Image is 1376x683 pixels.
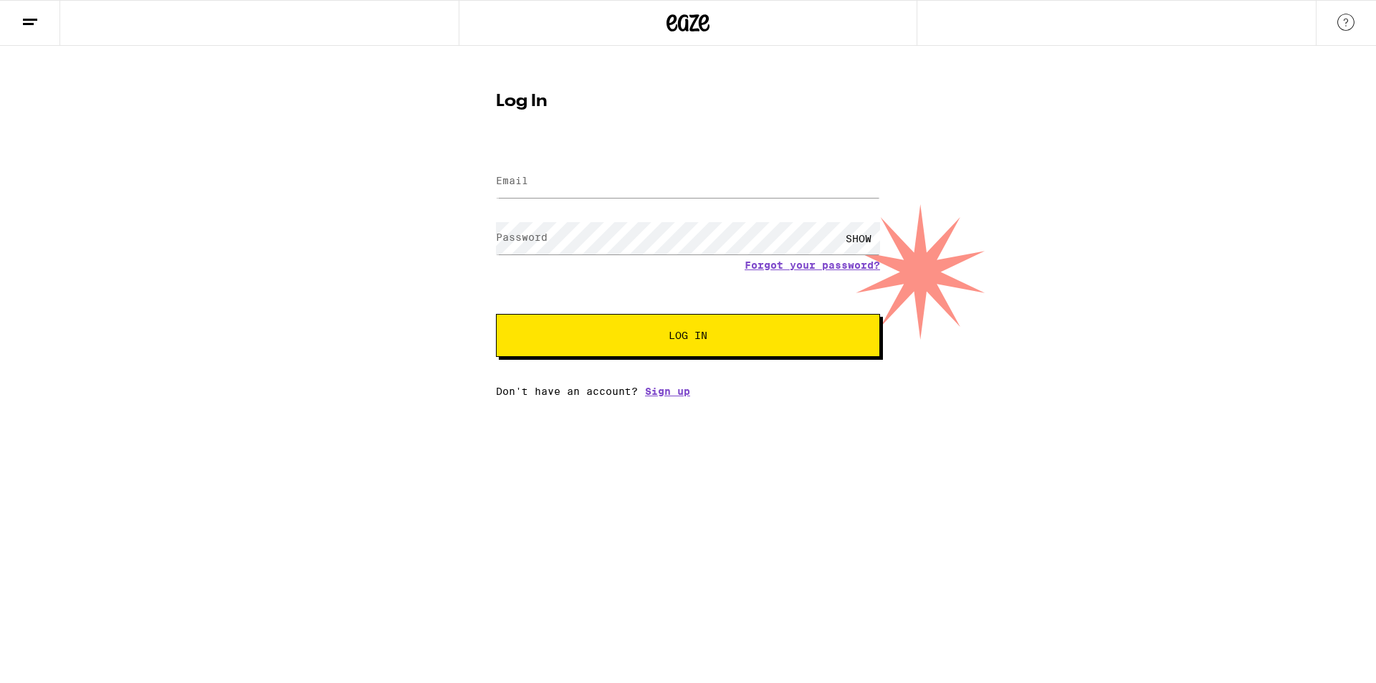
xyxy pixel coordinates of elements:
[745,259,880,271] a: Forgot your password?
[496,231,548,243] label: Password
[9,10,103,22] span: Hi. Need any help?
[645,386,690,397] a: Sign up
[496,314,880,357] button: Log In
[669,330,707,340] span: Log In
[496,175,528,186] label: Email
[496,386,880,397] div: Don't have an account?
[837,222,880,254] div: SHOW
[496,166,880,198] input: Email
[496,93,880,110] h1: Log In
